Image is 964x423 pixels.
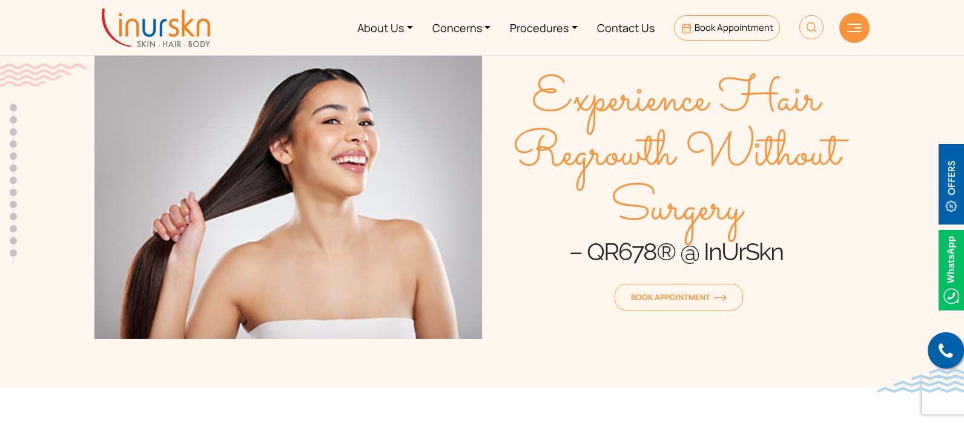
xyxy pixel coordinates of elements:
a: Book Appointmentorange-arrow [615,284,743,310]
img: Whatsappicon [939,230,964,310]
span: Book Appointment [695,21,773,34]
a: Procedures [500,5,587,50]
img: hamLine.svg [847,24,862,32]
a: Contact Us [587,5,664,50]
img: HeaderSearch [799,15,824,39]
img: orange-arrow [713,294,727,301]
img: inurskn-logo [102,8,210,47]
img: bluewave [877,369,964,393]
h1: – QR678® @ InUrSkn [482,237,870,267]
a: Concerns [423,5,501,50]
span: Experience Hair Regrowth Without Surgery [482,73,870,237]
a: Whatsappicon [939,262,964,275]
a: Book Appointment [674,15,780,41]
span: Book Appointment [631,292,727,303]
a: About Us [348,5,423,50]
img: offerBt [939,144,964,225]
